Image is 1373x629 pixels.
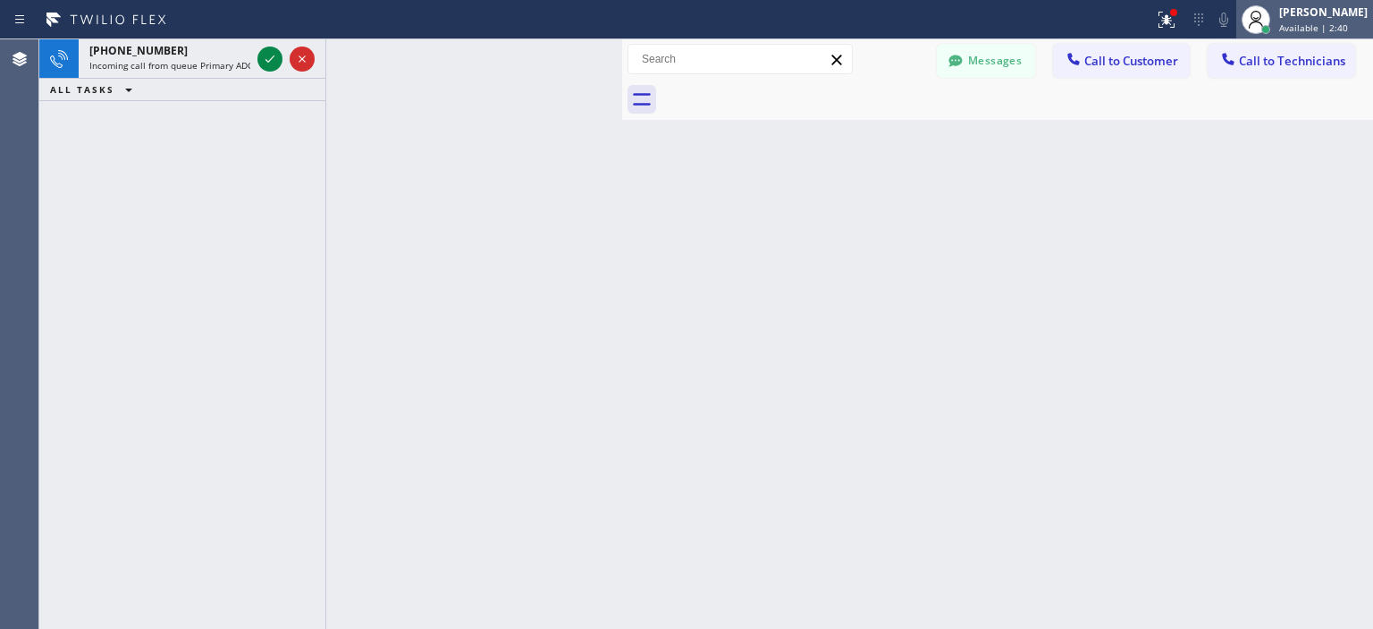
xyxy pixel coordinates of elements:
span: ALL TASKS [50,83,114,96]
button: Messages [937,44,1035,78]
span: [PHONE_NUMBER] [89,43,188,58]
button: ALL TASKS [39,79,150,100]
span: Call to Customer [1084,53,1178,69]
div: [PERSON_NAME] [1279,4,1368,20]
span: Call to Technicians [1239,53,1345,69]
span: Incoming call from queue Primary ADC [89,59,253,72]
button: Mute [1211,7,1236,32]
button: Accept [257,47,282,72]
span: Available | 2:40 [1279,21,1348,34]
button: Call to Customer [1053,44,1190,78]
button: Reject [290,47,315,72]
input: Search [628,45,852,73]
button: Call to Technicians [1208,44,1355,78]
